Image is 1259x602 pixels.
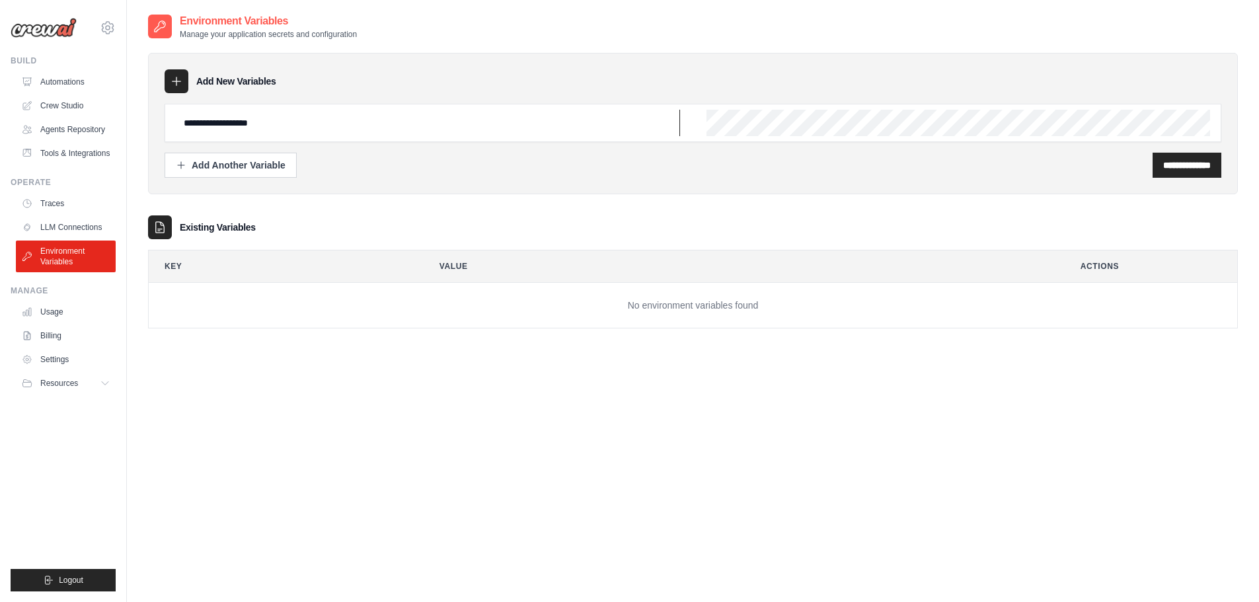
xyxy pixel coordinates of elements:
a: Automations [16,71,116,93]
a: Settings [16,349,116,370]
a: Agents Repository [16,119,116,140]
a: Usage [16,301,116,322]
div: Manage [11,285,116,296]
a: Traces [16,193,116,214]
img: Logo [11,18,77,38]
a: LLM Connections [16,217,116,238]
h3: Existing Variables [180,221,256,234]
a: Billing [16,325,116,346]
div: Operate [11,177,116,188]
h2: Environment Variables [180,13,357,29]
th: Key [149,250,413,282]
button: Logout [11,569,116,591]
th: Value [424,250,1054,282]
div: Add Another Variable [176,159,286,172]
h3: Add New Variables [196,75,276,88]
span: Logout [59,575,83,585]
a: Environment Variables [16,241,116,272]
td: No environment variables found [149,283,1237,328]
span: Resources [40,378,78,389]
th: Actions [1065,250,1237,282]
a: Crew Studio [16,95,116,116]
a: Tools & Integrations [16,143,116,164]
div: Build [11,56,116,66]
button: Add Another Variable [165,153,297,178]
button: Resources [16,373,116,394]
p: Manage your application secrets and configuration [180,29,357,40]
